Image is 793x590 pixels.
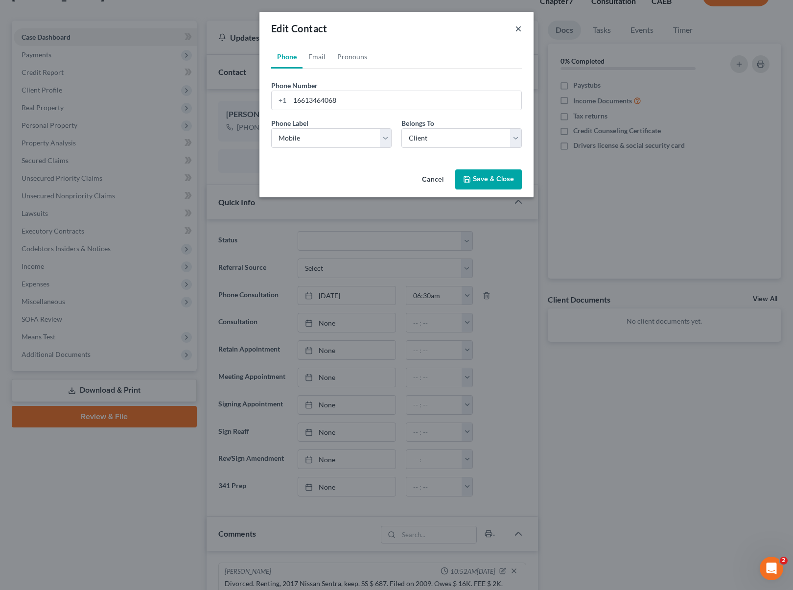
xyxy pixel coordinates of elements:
[290,91,521,110] input: ###-###-####
[271,23,327,34] span: Edit Contact
[331,45,373,69] a: Pronouns
[303,45,331,69] a: Email
[272,91,290,110] div: +1
[780,557,788,565] span: 2
[271,81,318,90] span: Phone Number
[455,169,522,190] button: Save & Close
[271,45,303,69] a: Phone
[760,557,783,580] iframe: Intercom live chat
[515,23,522,34] button: ×
[401,119,434,127] span: Belongs To
[414,170,451,190] button: Cancel
[271,119,308,127] span: Phone Label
